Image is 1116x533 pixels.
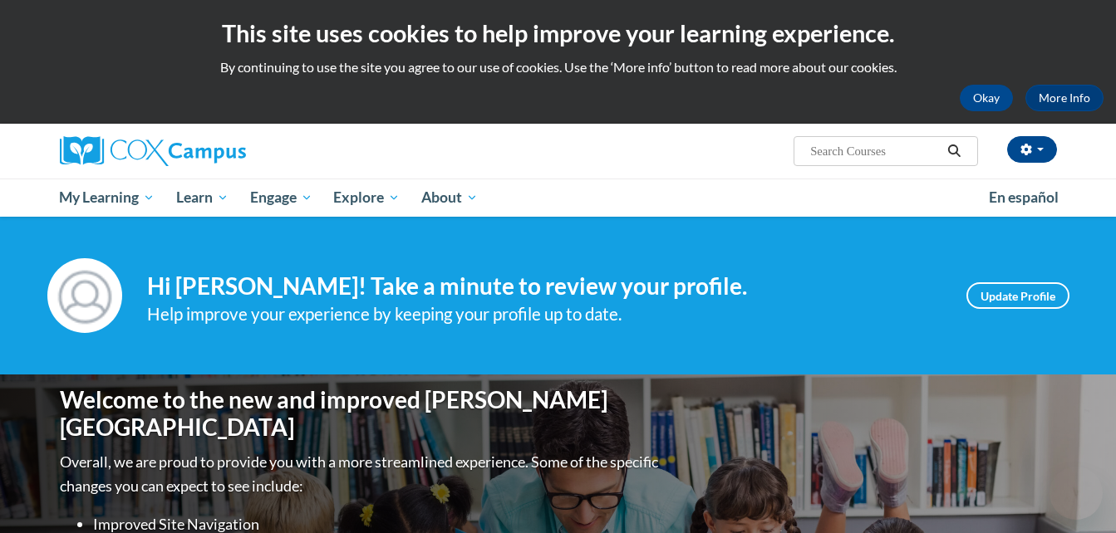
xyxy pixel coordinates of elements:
[60,450,662,498] p: Overall, we are proud to provide you with a more streamlined experience. Some of the specific cha...
[12,17,1104,50] h2: This site uses cookies to help improve your learning experience.
[60,386,662,442] h1: Welcome to the new and improved [PERSON_NAME][GEOGRAPHIC_DATA]
[978,180,1069,215] a: En español
[941,141,966,161] button: Search
[239,178,323,217] a: Engage
[421,188,478,208] span: About
[1007,136,1057,163] button: Account Settings
[322,178,411,217] a: Explore
[147,272,941,301] h4: Hi [PERSON_NAME]! Take a minute to review your profile.
[60,136,246,166] img: Cox Campus
[333,188,400,208] span: Explore
[809,141,941,161] input: Search Courses
[49,178,166,217] a: My Learning
[60,136,376,166] a: Cox Campus
[165,178,239,217] a: Learn
[59,188,155,208] span: My Learning
[147,301,941,328] div: Help improve your experience by keeping your profile up to date.
[47,258,122,333] img: Profile Image
[966,282,1069,309] a: Update Profile
[250,188,312,208] span: Engage
[960,85,1013,111] button: Okay
[1025,85,1104,111] a: More Info
[1050,467,1103,520] iframe: Button to launch messaging window
[176,188,229,208] span: Learn
[35,178,1082,217] div: Main menu
[12,58,1104,76] p: By continuing to use the site you agree to our use of cookies. Use the ‘More info’ button to read...
[989,188,1059,206] span: En español
[411,178,489,217] a: About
